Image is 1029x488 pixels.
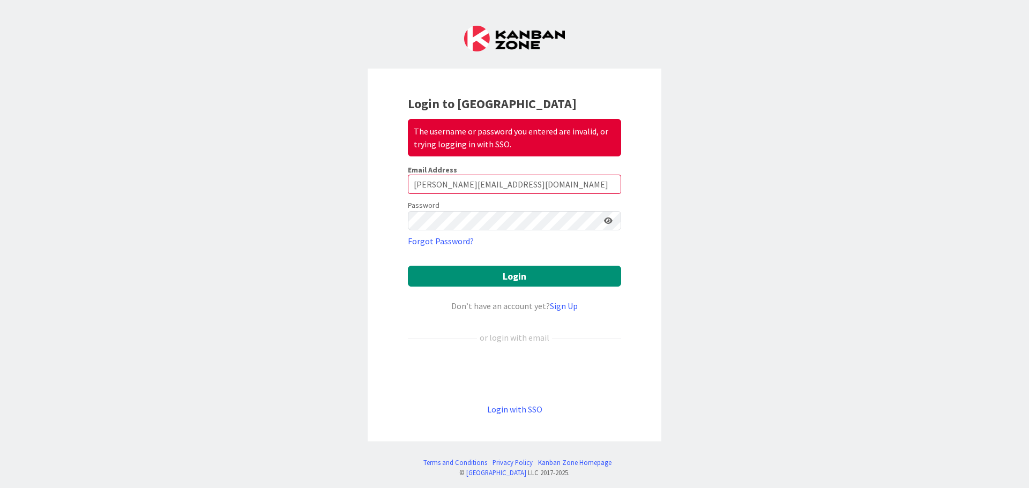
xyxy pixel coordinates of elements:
[408,119,621,156] div: The username or password you entered are invalid, or trying logging in with SSO.
[466,468,526,477] a: [GEOGRAPHIC_DATA]
[402,362,627,385] iframe: Bouton "Se connecter avec Google"
[538,457,612,468] a: Kanban Zone Homepage
[487,404,542,415] a: Login with SSO
[408,266,621,287] button: Login
[408,235,474,247] a: Forgot Password?
[493,457,533,468] a: Privacy Policy
[408,165,457,175] label: Email Address
[408,200,439,211] label: Password
[423,457,487,468] a: Terms and Conditions
[477,331,552,344] div: or login with email
[464,26,565,51] img: Kanban Zone
[408,299,621,312] div: Don’t have an account yet?
[408,95,577,112] b: Login to [GEOGRAPHIC_DATA]
[550,301,578,311] a: Sign Up
[418,468,612,478] div: © LLC 2017- 2025 .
